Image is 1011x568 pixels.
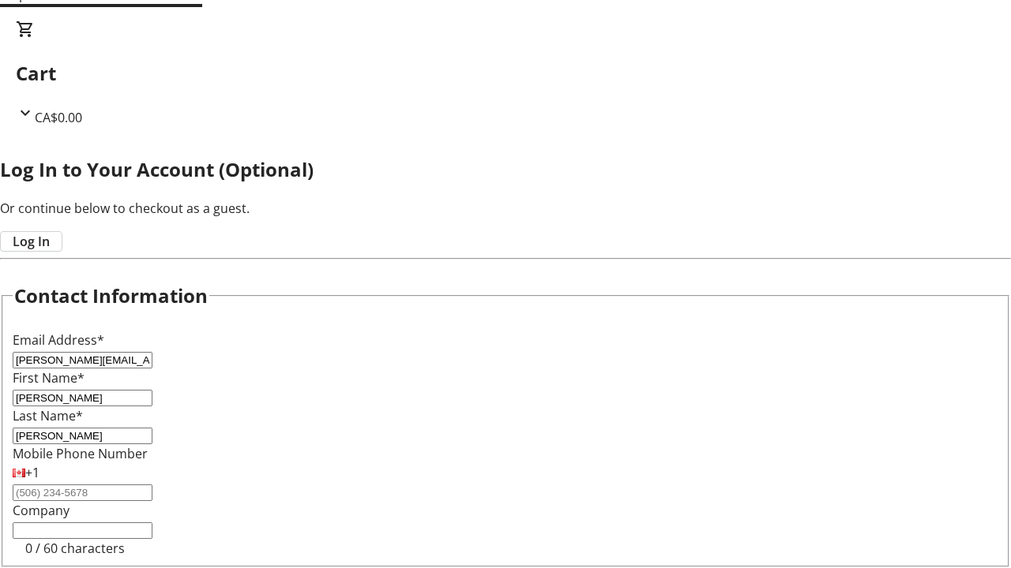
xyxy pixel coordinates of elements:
tr-character-limit: 0 / 60 characters [25,540,125,557]
div: CartCA$0.00 [16,20,995,127]
label: Mobile Phone Number [13,445,148,462]
label: First Name* [13,369,85,387]
label: Email Address* [13,331,104,349]
label: Company [13,502,70,519]
h2: Cart [16,59,995,88]
span: CA$0.00 [35,109,82,126]
input: (506) 234-5678 [13,484,152,501]
span: Log In [13,232,50,251]
h2: Contact Information [14,282,208,310]
label: Last Name* [13,407,83,424]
